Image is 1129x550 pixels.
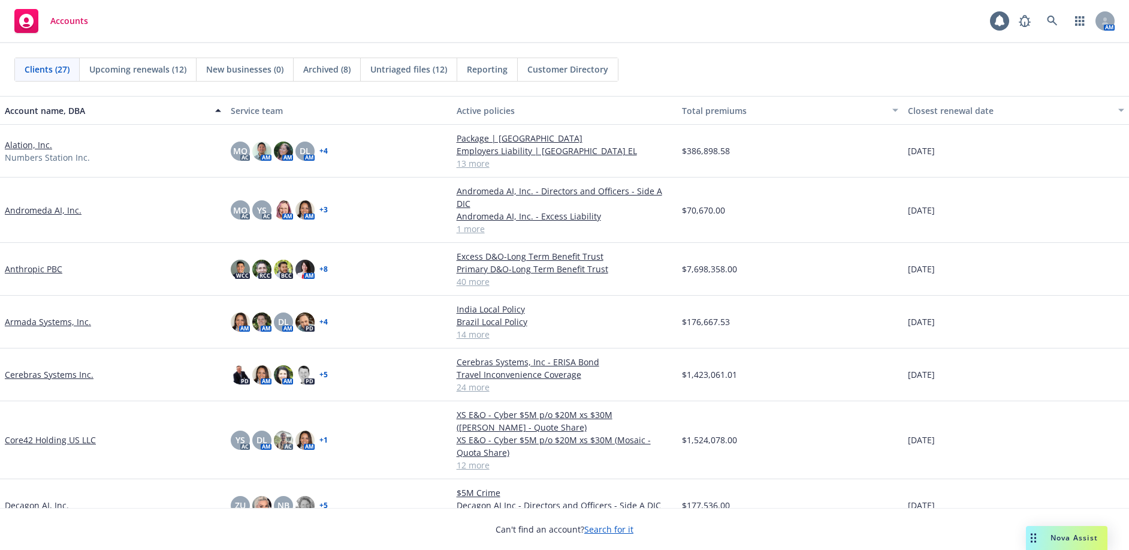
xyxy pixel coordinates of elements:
[908,263,935,275] span: [DATE]
[457,434,673,459] a: XS E&O - Cyber $5M p/o $20M xs $30M (Mosaic - Quota Share)
[457,315,673,328] a: Brazil Local Policy
[50,16,88,26] span: Accounts
[319,502,328,509] a: + 5
[5,151,90,164] span: Numbers Station Inc.
[457,210,673,223] a: Andromeda AI, Inc. - Excess Liability
[677,96,903,125] button: Total premiums
[252,312,271,332] img: photo
[457,408,673,434] a: XS E&O - Cyber $5M p/o $20M xs $30M ([PERSON_NAME] - Quote Share)
[274,365,293,384] img: photo
[5,368,93,381] a: Cerebras Systems Inc.
[295,496,315,515] img: photo
[256,434,267,446] span: DL
[457,486,673,499] a: $5M Crime
[295,260,315,279] img: photo
[908,145,935,157] span: [DATE]
[467,63,508,76] span: Reporting
[277,499,289,512] span: NB
[10,4,93,38] a: Accounts
[274,142,293,161] img: photo
[457,223,673,235] a: 1 more
[233,204,247,217] span: MQ
[319,318,328,326] a: + 4
[252,496,271,515] img: photo
[1026,526,1041,550] div: Drag to move
[682,204,725,217] span: $70,670.00
[457,132,673,145] a: Package | [GEOGRAPHIC_DATA]
[5,315,91,328] a: Armada Systems, Inc.
[25,63,70,76] span: Clients (27)
[457,328,673,341] a: 14 more
[89,63,186,76] span: Upcoming renewals (12)
[5,499,69,512] a: Decagon AI, Inc.
[527,63,608,76] span: Customer Directory
[5,139,52,151] a: Alation, Inc.
[295,312,315,332] img: photo
[457,157,673,170] a: 13 more
[5,263,62,275] a: Anthropic PBC
[319,437,328,444] a: + 1
[682,145,730,157] span: $386,898.58
[252,260,271,279] img: photo
[908,368,935,381] span: [DATE]
[908,434,935,446] span: [DATE]
[457,356,673,368] a: Cerebras Systems, Inc - ERISA Bond
[231,365,250,384] img: photo
[300,145,310,157] span: DL
[5,204,81,217] a: Andromeda AI, Inc.
[235,499,246,512] span: ZU
[908,104,1111,117] div: Closest renewal date
[908,204,935,217] span: [DATE]
[457,263,673,275] a: Primary D&O-Long Term Benefit Trust
[682,499,730,512] span: $177,536.00
[274,260,293,279] img: photo
[231,312,250,332] img: photo
[274,200,293,220] img: photo
[252,365,271,384] img: photo
[278,315,289,328] span: DL
[231,260,250,279] img: photo
[452,96,678,125] button: Active policies
[682,368,737,381] span: $1,423,061.01
[457,275,673,288] a: 40 more
[319,206,328,214] a: + 3
[1040,9,1064,33] a: Search
[252,142,271,161] img: photo
[682,315,730,328] span: $176,667.53
[1013,9,1037,33] a: Report a Bug
[295,431,315,450] img: photo
[457,368,673,381] a: Travel Inconvenience Coverage
[457,499,673,512] a: Decagon AI Inc - Directors and Officers - Side A DIC
[496,523,633,536] span: Can't find an account?
[908,499,935,512] span: [DATE]
[682,434,737,446] span: $1,524,078.00
[5,104,208,117] div: Account name, DBA
[682,263,737,275] span: $7,698,358.00
[457,381,673,393] a: 24 more
[1050,533,1098,543] span: Nova Assist
[319,148,328,155] a: + 4
[303,63,351,76] span: Archived (8)
[319,266,328,273] a: + 8
[5,434,96,446] a: Core42 Holding US LLC
[295,200,315,220] img: photo
[457,303,673,315] a: India Local Policy
[231,104,447,117] div: Service team
[274,431,293,450] img: photo
[295,365,315,384] img: photo
[1026,526,1107,550] button: Nova Assist
[1068,9,1092,33] a: Switch app
[236,434,245,446] span: YS
[457,104,673,117] div: Active policies
[370,63,447,76] span: Untriaged files (12)
[319,371,328,378] a: + 5
[682,104,885,117] div: Total premiums
[903,96,1129,125] button: Closest renewal date
[457,459,673,471] a: 12 more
